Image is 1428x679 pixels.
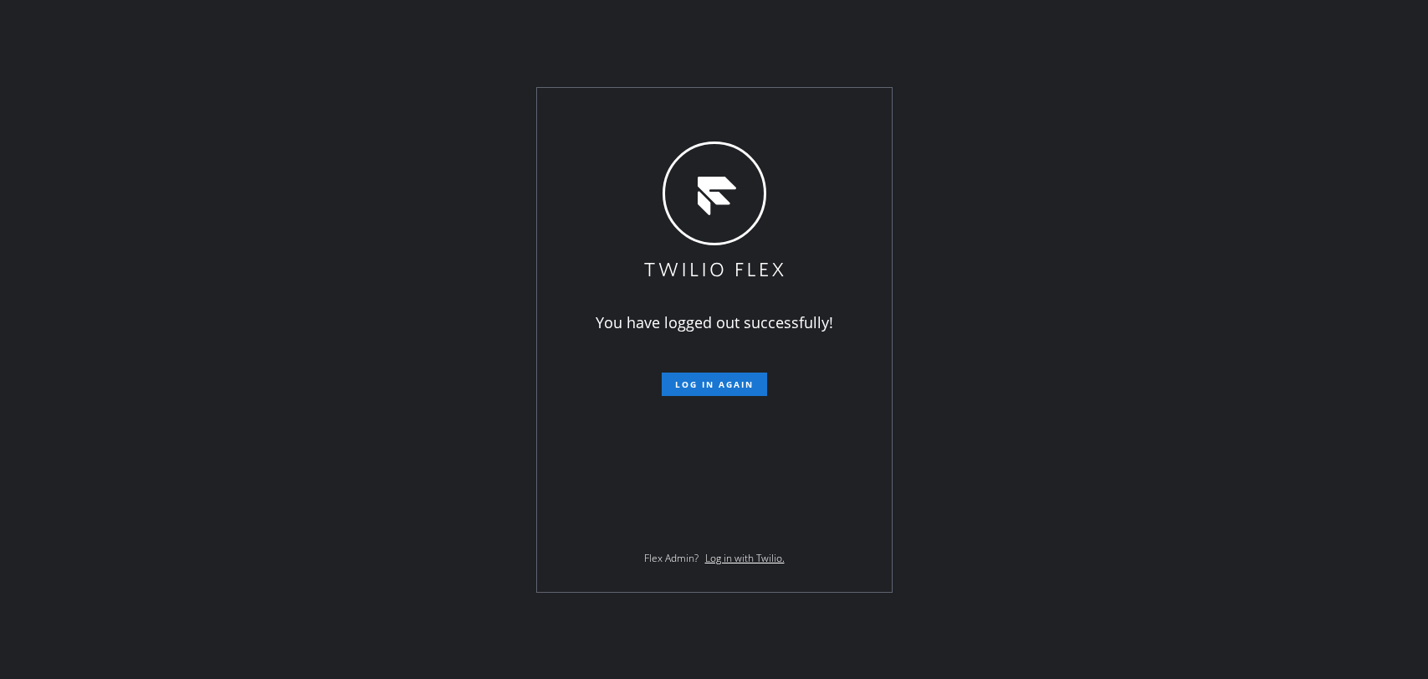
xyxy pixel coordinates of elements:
[705,551,785,565] a: Log in with Twilio.
[662,373,767,396] button: Log in again
[596,312,833,332] span: You have logged out successfully!
[644,551,699,565] span: Flex Admin?
[675,378,754,390] span: Log in again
